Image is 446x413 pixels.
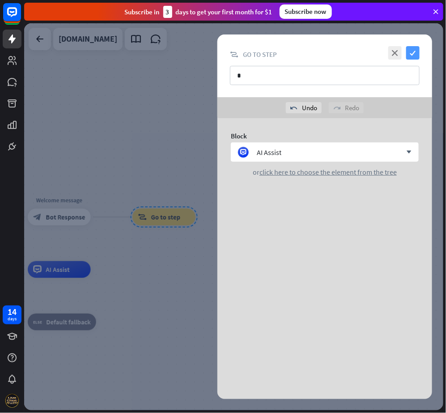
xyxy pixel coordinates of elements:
button: Open LiveChat chat widget [7,4,34,30]
div: Redo [329,102,364,113]
i: check [406,46,420,60]
div: Undo [286,102,322,113]
i: undo [290,104,297,112]
span: click here to choose the element from the tree [259,168,397,176]
div: 3 [163,6,172,18]
i: redo [333,104,340,112]
a: 14 days [3,305,21,324]
i: close [388,46,402,60]
div: days [8,316,17,322]
div: AI Assist [257,148,281,157]
div: or [231,168,419,176]
i: arrow_down [402,150,412,155]
span: Go to step [243,50,277,59]
div: Block [231,132,419,140]
div: 14 [8,308,17,316]
i: block_goto [230,51,238,59]
div: Subscribe in days to get your first month for $1 [125,6,272,18]
div: Subscribe now [280,4,332,19]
